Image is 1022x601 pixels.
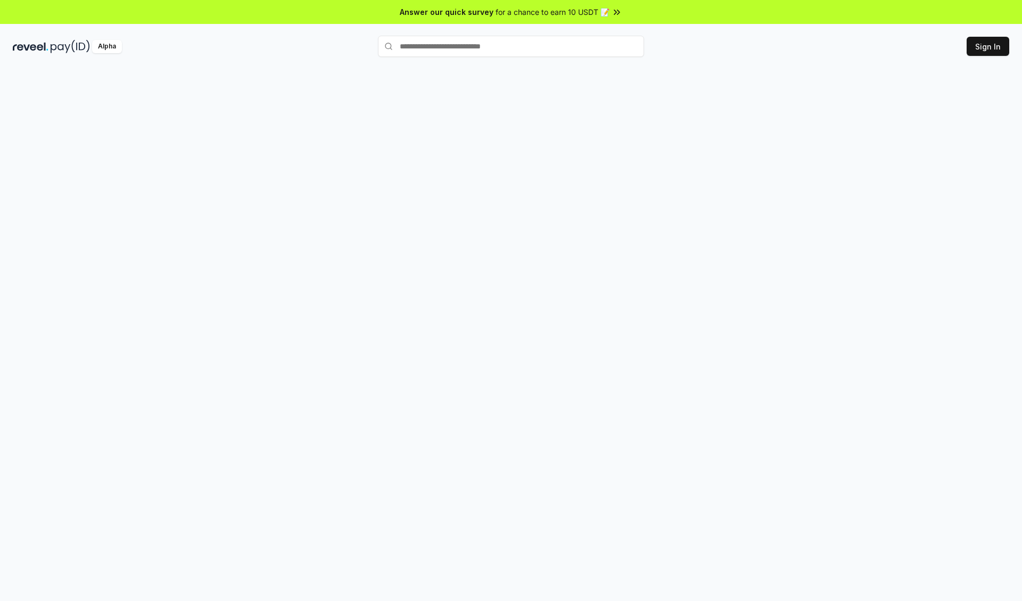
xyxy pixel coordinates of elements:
button: Sign In [967,37,1009,56]
span: for a chance to earn 10 USDT 📝 [496,6,609,18]
img: reveel_dark [13,40,48,53]
img: pay_id [51,40,90,53]
span: Answer our quick survey [400,6,493,18]
div: Alpha [92,40,122,53]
